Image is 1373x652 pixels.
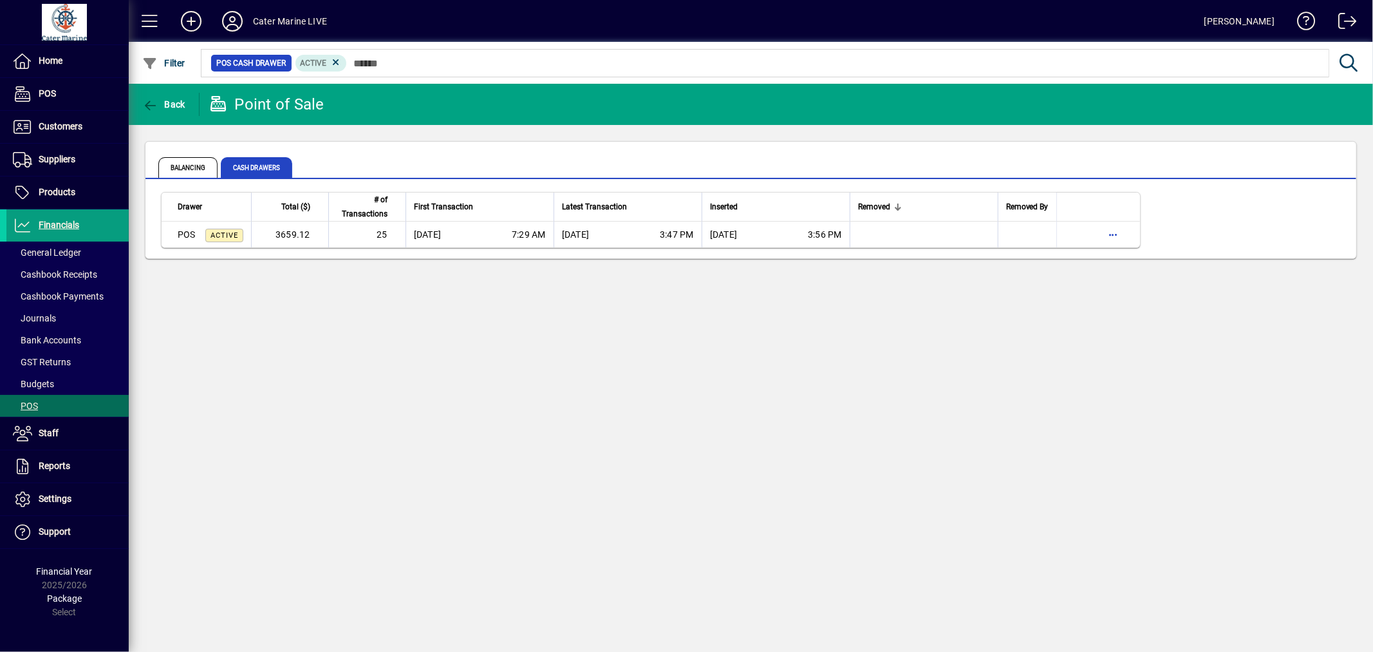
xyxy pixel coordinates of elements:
[39,494,71,504] span: Settings
[6,483,129,515] a: Settings
[337,193,388,221] span: # of Transactions
[39,428,59,438] span: Staff
[1103,224,1124,245] button: More options
[13,357,71,367] span: GST Returns
[337,193,399,221] div: # of Transactions
[37,566,93,577] span: Financial Year
[129,93,200,116] app-page-header-button: Back
[562,200,694,214] div: Latest Transaction
[414,228,442,241] span: [DATE]
[39,55,62,66] span: Home
[13,379,54,389] span: Budgets
[13,335,81,345] span: Bank Accounts
[13,401,38,411] span: POS
[178,200,243,214] div: Drawer
[6,144,129,176] a: Suppliers
[6,177,129,209] a: Products
[710,200,842,214] div: Inserted
[39,461,70,471] span: Reports
[562,200,627,214] span: Latest Transaction
[512,228,546,241] span: 7:29 AM
[13,247,81,258] span: General Ledger
[6,78,129,110] a: POS
[6,242,129,264] a: General Ledger
[808,228,842,241] span: 3:56 PM
[1006,200,1049,214] span: Removed By
[6,516,129,548] a: Support
[6,373,129,395] a: Budgets
[301,59,327,68] span: Active
[660,228,694,241] span: 3:47 PM
[710,228,738,241] span: [DATE]
[295,55,347,72] mat-chip: Status: Active
[1287,3,1316,44] a: Knowledge Base
[212,10,253,33] button: Profile
[221,157,292,178] span: Cash Drawers
[39,121,82,131] span: Customers
[6,450,129,483] a: Reports
[328,222,406,247] td: 25
[710,200,738,214] span: Inserted
[414,200,473,214] span: First Transaction
[6,285,129,307] a: Cashbook Payments
[251,222,328,247] td: 3659.12
[858,200,890,214] span: Removed
[6,307,129,329] a: Journals
[858,200,990,214] div: Removed
[39,88,56,99] span: POS
[1204,11,1275,32] div: [PERSON_NAME]
[142,99,185,110] span: Back
[47,593,82,604] span: Package
[414,200,546,214] div: First Transaction
[6,111,129,143] a: Customers
[13,291,104,302] span: Cashbook Payments
[178,200,202,214] span: Drawer
[6,395,129,417] a: POS
[562,228,590,241] span: [DATE]
[216,57,286,70] span: POS Cash Drawer
[139,93,189,116] button: Back
[142,58,185,68] span: Filter
[1329,3,1357,44] a: Logout
[39,220,79,230] span: Financials
[13,313,56,323] span: Journals
[6,417,129,450] a: Staff
[253,11,327,32] div: Cater Marine LIVE
[259,200,322,214] div: Total ($)
[209,94,324,115] div: Point of Sale
[281,200,310,214] span: Total ($)
[6,329,129,351] a: Bank Accounts
[39,526,71,537] span: Support
[139,52,189,75] button: Filter
[6,351,129,373] a: GST Returns
[6,45,129,77] a: Home
[39,187,75,197] span: Products
[171,10,212,33] button: Add
[6,264,129,285] a: Cashbook Receipts
[39,154,75,164] span: Suppliers
[13,269,97,280] span: Cashbook Receipts
[210,231,238,240] span: Active
[158,157,218,178] span: Balancing
[178,228,243,242] div: POS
